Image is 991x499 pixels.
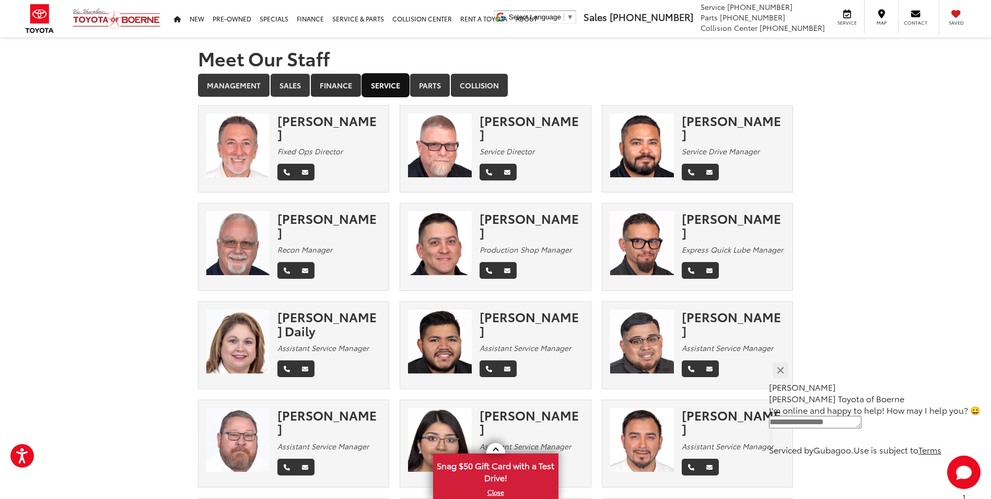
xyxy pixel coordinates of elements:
div: [PERSON_NAME] [682,114,785,141]
div: [PERSON_NAME] [682,408,785,436]
a: Service [362,74,409,97]
a: Email [296,459,314,475]
em: Recon Manager [277,244,332,255]
div: [PERSON_NAME] [277,211,381,239]
span: [PHONE_NUMBER] [760,22,825,33]
span: Snag $50 Gift Card with a Test Drive! [434,455,557,486]
a: Phone [682,262,701,279]
a: Email [700,164,719,180]
img: Vic Vaughan Toyota of Boerne [72,8,161,29]
a: Email [700,459,719,475]
a: Management [198,74,270,97]
a: Phone [277,262,296,279]
div: [PERSON_NAME] [480,211,583,239]
a: Phone [277,459,296,475]
div: [PERSON_NAME] Daily [277,310,381,337]
a: Email [700,262,719,279]
span: [PHONE_NUMBER] [610,10,693,24]
a: Phone [480,360,498,377]
a: Phone [277,360,296,377]
div: [PERSON_NAME] [277,408,381,436]
em: Assistant Service Manager [277,441,369,451]
em: Assistant Service Manager [682,441,773,451]
a: Phone [480,262,498,279]
em: Assistant Service Manager [480,343,571,353]
img: Juan Guzman [408,310,472,373]
a: Phone [682,459,701,475]
span: Contact [904,19,927,26]
a: Parts [410,74,450,97]
img: Ramon Loyola [610,310,674,373]
span: [PHONE_NUMBER] [720,12,785,22]
a: Email [700,360,719,377]
a: Collision [451,74,508,97]
a: Email [498,262,517,279]
em: Service Director [480,146,534,156]
span: Collision Center [701,22,757,33]
em: Fixed Ops Director [277,146,343,156]
span: Select Language [509,13,561,21]
a: Email [296,262,314,279]
em: Service Drive Manager [682,146,760,156]
span: Map [870,19,893,26]
a: Email [296,360,314,377]
a: Email [498,360,517,377]
div: [PERSON_NAME] [277,114,381,141]
span: Service [835,19,859,26]
h1: Meet Our Staff [198,48,794,69]
div: Department Tabs [198,74,794,98]
span: [PHONE_NUMBER] [727,2,792,12]
img: Isaac Miller [408,114,472,177]
img: Esmeralda Hernandez [408,408,472,472]
img: Yvette Daily [206,310,270,373]
div: [PERSON_NAME] [682,211,785,239]
a: Phone [277,164,296,180]
a: Phone [480,164,498,180]
img: Justin Delong [610,211,674,275]
a: Phone [682,360,701,377]
svg: Start Chat [947,456,981,489]
img: Marcus Skinner [206,408,270,472]
img: Eric Mendelez [610,408,674,472]
span: Service [701,2,725,12]
em: Express Quick Lube Manager [682,244,783,255]
img: Johnny Marker [206,114,270,177]
em: Assistant Service Manager [682,343,773,353]
em: Assistant Service Manager [277,343,369,353]
div: [PERSON_NAME] [682,310,785,337]
button: Toggle Chat Window [947,456,981,489]
a: Sales [271,74,310,97]
div: [PERSON_NAME] [480,114,583,141]
a: Phone [682,164,701,180]
img: Kent Thompson [206,211,270,275]
em: Assistant Service Manager [480,441,571,451]
em: Production Shop Manager [480,244,572,255]
div: [PERSON_NAME] [480,408,583,436]
span: ▼ [567,13,574,21]
span: Parts [701,12,718,22]
a: Finance [311,74,361,97]
span: Saved [945,19,967,26]
a: Email [498,164,517,180]
div: [PERSON_NAME] [480,310,583,337]
a: Email [296,164,314,180]
span: Sales [584,10,607,24]
img: Robert Cazares [610,114,674,177]
img: Eric Gallegos [408,211,472,275]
